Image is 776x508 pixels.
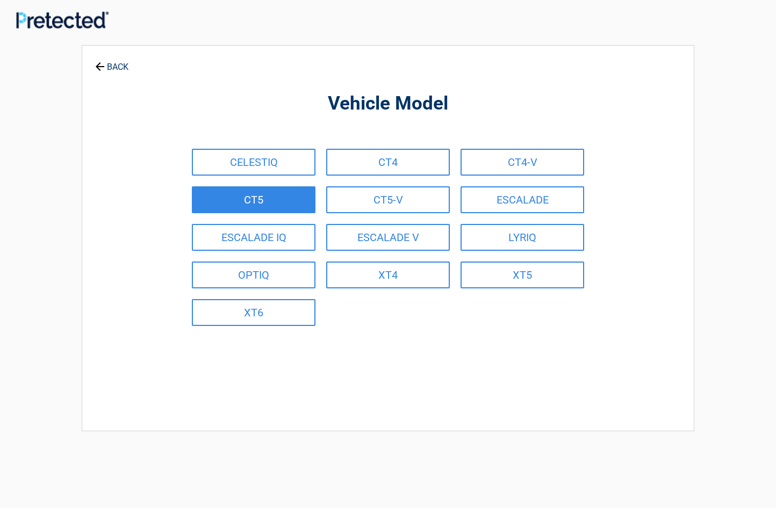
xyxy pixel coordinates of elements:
a: CT5 [192,186,315,213]
a: CT5-V [326,186,450,213]
a: CT4-V [461,149,584,176]
a: LYRIQ [461,224,584,251]
a: XT6 [192,299,315,326]
a: XT5 [461,262,584,288]
h2: Vehicle Model [141,91,635,117]
a: CT4 [326,149,450,176]
a: OPTIQ [192,262,315,288]
a: XT4 [326,262,450,288]
a: ESCALADE [461,186,584,213]
a: ESCALADE IQ [192,224,315,251]
a: ESCALADE V [326,224,450,251]
img: Main Logo [16,11,109,28]
a: CELESTIQ [192,149,315,176]
a: BACK [93,53,131,71]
